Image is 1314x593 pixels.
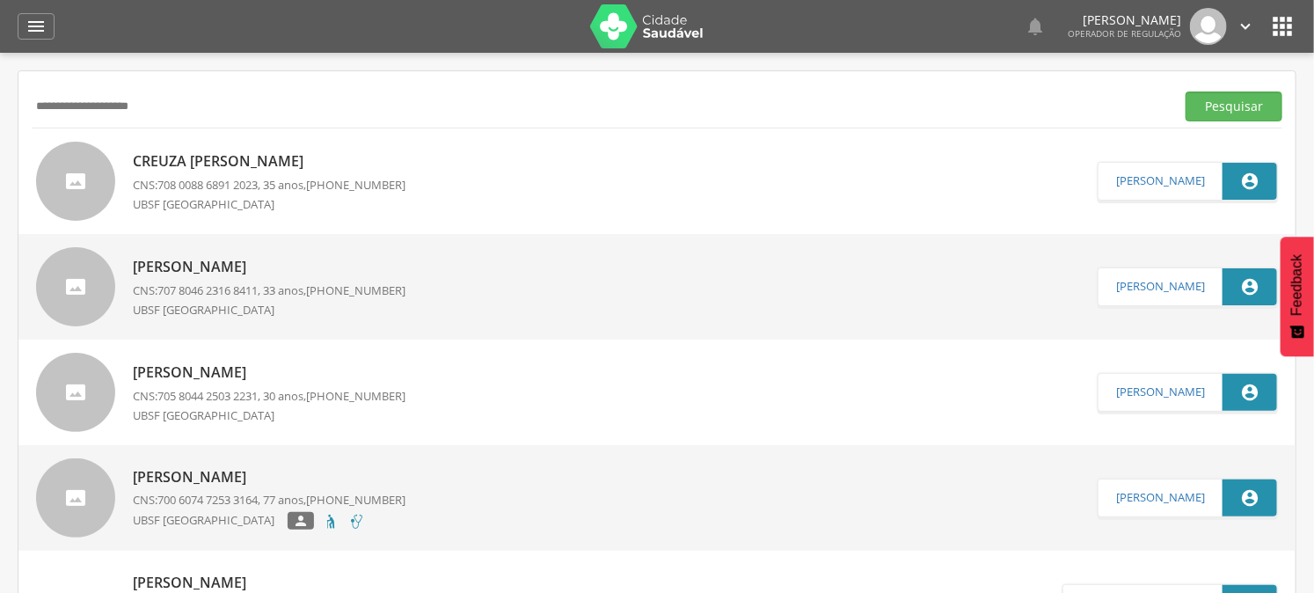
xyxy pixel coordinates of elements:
[1186,92,1282,121] button: Pesquisar
[1025,16,1046,37] i: 
[1240,488,1259,508] i: 
[133,177,405,194] p: CNS: , 35 anos,
[1116,385,1205,399] a: [PERSON_NAME]
[1025,8,1046,45] a: 
[1240,172,1259,191] i: 
[293,515,309,527] i: 
[18,13,55,40] a: 
[1236,8,1255,45] a: 
[133,302,288,318] p: UBSF [GEOGRAPHIC_DATA]
[306,177,405,193] span: [PHONE_NUMBER]
[133,407,288,424] p: UBSF [GEOGRAPHIC_DATA]
[157,282,258,298] span: 707 8046 2316 8411
[157,177,258,193] span: 708 0088 6891 2023
[1240,383,1259,402] i: 
[1289,254,1305,316] span: Feedback
[306,388,405,404] span: [PHONE_NUMBER]
[1116,491,1205,505] a: [PERSON_NAME]
[1116,280,1205,294] a: [PERSON_NAME]
[133,196,288,213] p: UBSF [GEOGRAPHIC_DATA]
[1240,277,1259,296] i: 
[157,492,258,508] span: 700 6074 7253 3164
[133,467,405,487] p: [PERSON_NAME]
[133,512,288,531] p: UBSF [GEOGRAPHIC_DATA]
[36,142,1098,221] a: Creuza [PERSON_NAME]CNS:708 0088 6891 2023, 35 anos,[PHONE_NUMBER]UBSF [GEOGRAPHIC_DATA]
[1268,12,1296,40] i: 
[133,151,405,172] p: Creuza [PERSON_NAME]
[133,257,405,277] p: [PERSON_NAME]
[157,388,258,404] span: 705 8044 2503 2231
[1236,17,1255,36] i: 
[1068,14,1181,26] p: [PERSON_NAME]
[36,458,1098,538] a: [PERSON_NAME]CNS:700 6074 7253 3164, 77 anos,[PHONE_NUMBER]UBSF [GEOGRAPHIC_DATA]
[1068,27,1181,40] span: Operador de regulação
[133,282,405,299] p: CNS: , 33 anos,
[133,492,405,509] p: CNS: , 77 anos,
[36,353,1098,432] a: [PERSON_NAME]CNS:705 8044 2503 2231, 30 anos,[PHONE_NUMBER]UBSF [GEOGRAPHIC_DATA]
[1116,174,1205,188] a: [PERSON_NAME]
[133,362,405,383] p: [PERSON_NAME]
[133,388,405,405] p: CNS: , 30 anos,
[36,247,1098,326] a: [PERSON_NAME]CNS:707 8046 2316 8411, 33 anos,[PHONE_NUMBER]UBSF [GEOGRAPHIC_DATA]
[1281,237,1314,356] button: Feedback - Mostrar pesquisa
[133,573,405,593] p: [PERSON_NAME]
[306,282,405,298] span: [PHONE_NUMBER]
[26,16,47,37] i: 
[306,492,405,508] span: [PHONE_NUMBER]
